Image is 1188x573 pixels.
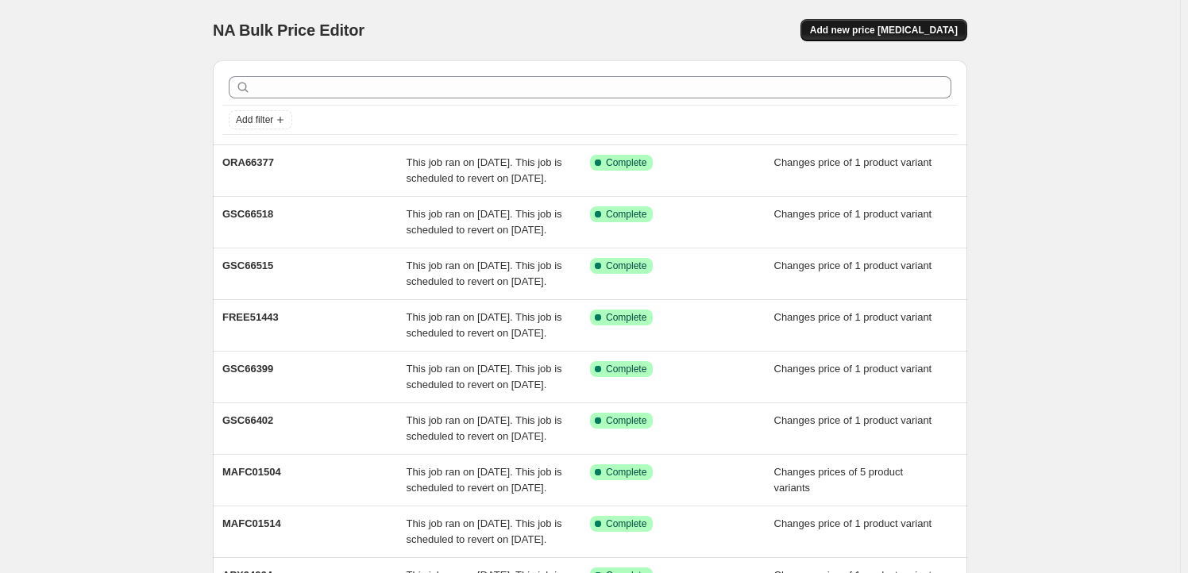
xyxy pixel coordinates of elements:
[774,414,932,426] span: Changes price of 1 product variant
[774,311,932,323] span: Changes price of 1 product variant
[407,466,562,494] span: This job ran on [DATE]. This job is scheduled to revert on [DATE].
[774,466,904,494] span: Changes prices of 5 product variants
[407,363,562,390] span: This job ran on [DATE]. This job is scheduled to revert on [DATE].
[606,260,646,272] span: Complete
[606,466,646,479] span: Complete
[606,208,646,221] span: Complete
[810,24,958,37] span: Add new price [MEDICAL_DATA]
[407,156,562,184] span: This job ran on [DATE]. This job is scheduled to revert on [DATE].
[213,21,364,39] span: NA Bulk Price Editor
[222,208,273,220] span: GSC66518
[774,517,932,529] span: Changes price of 1 product variant
[774,363,932,375] span: Changes price of 1 product variant
[606,363,646,375] span: Complete
[222,156,274,168] span: ORA66377
[222,414,273,426] span: GSC66402
[606,414,646,427] span: Complete
[229,110,292,129] button: Add filter
[774,260,932,271] span: Changes price of 1 product variant
[407,414,562,442] span: This job ran on [DATE]. This job is scheduled to revert on [DATE].
[774,208,932,220] span: Changes price of 1 product variant
[236,113,273,126] span: Add filter
[222,260,273,271] span: GSC66515
[800,19,967,41] button: Add new price [MEDICAL_DATA]
[222,466,281,478] span: MAFC01504
[222,517,281,529] span: MAFC01514
[606,517,646,530] span: Complete
[606,311,646,324] span: Complete
[222,363,273,375] span: GSC66399
[407,260,562,287] span: This job ran on [DATE]. This job is scheduled to revert on [DATE].
[407,517,562,545] span: This job ran on [DATE]. This job is scheduled to revert on [DATE].
[774,156,932,168] span: Changes price of 1 product variant
[222,311,279,323] span: FREE51443
[407,208,562,236] span: This job ran on [DATE]. This job is scheduled to revert on [DATE].
[606,156,646,169] span: Complete
[407,311,562,339] span: This job ran on [DATE]. This job is scheduled to revert on [DATE].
